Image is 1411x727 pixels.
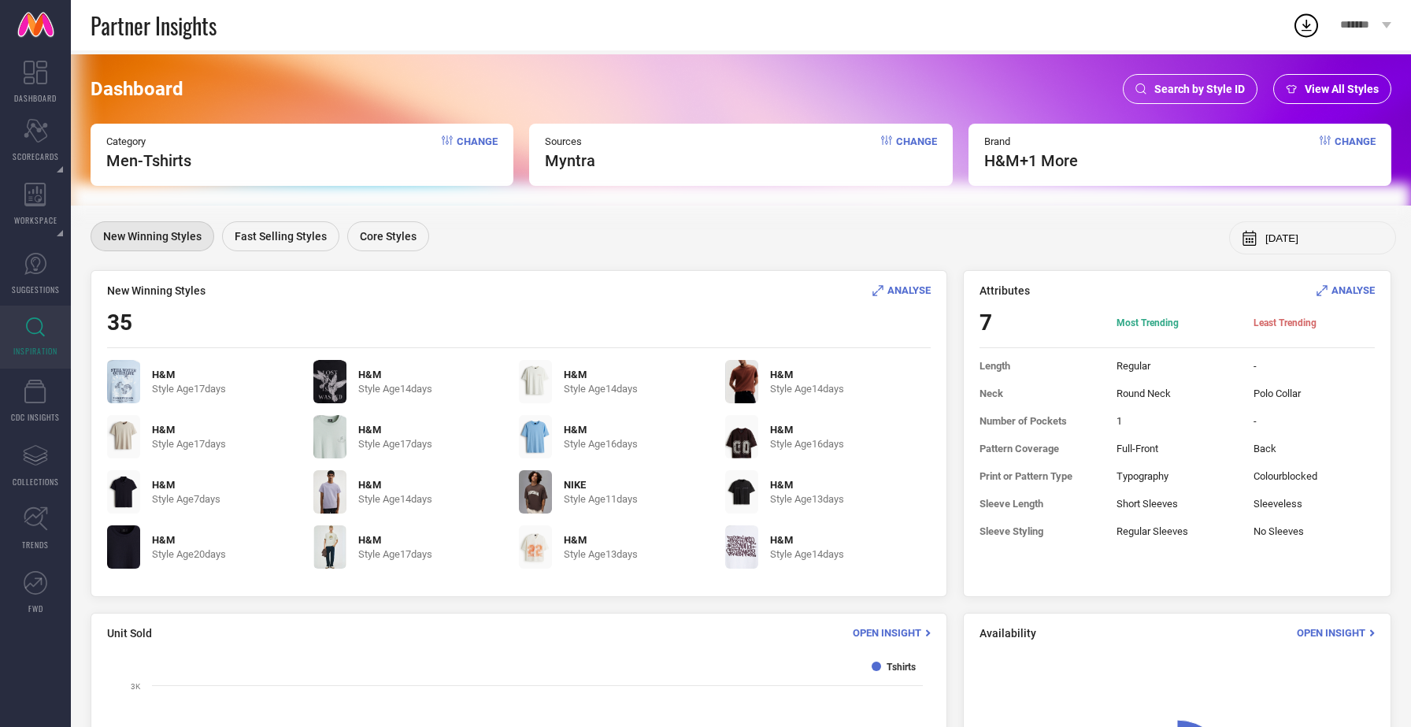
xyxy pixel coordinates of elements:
[725,360,758,403] img: e8FzwvN6_4d91e4a557c34ecc8d99edccf3abe015.jpg
[896,135,937,170] span: Change
[887,662,916,673] text: Tshirts
[564,424,638,436] span: H&M
[358,479,432,491] span: H&M
[980,415,1101,427] span: Number of Pockets
[980,525,1101,537] span: Sleeve Styling
[519,415,552,458] img: ogMPlCl6_82794e1c0cd34672ad651a97fa6554a5.jpg
[980,498,1101,510] span: Sleeve Length
[14,214,57,226] span: WORKSPACE
[107,310,132,336] span: 35
[313,360,346,403] img: lOKsQl5F_b45f604b34f04668a8f938ad8ce481f6.jpg
[1254,470,1375,482] span: Colourblocked
[131,682,141,691] text: 3K
[564,548,638,560] span: Style Age 13 days
[358,438,432,450] span: Style Age 17 days
[980,360,1101,372] span: Length
[107,627,152,640] span: Unit Sold
[22,539,49,551] span: TRENDS
[152,534,226,546] span: H&M
[984,151,1078,170] span: h&m +1 More
[980,388,1101,399] span: Neck
[564,534,638,546] span: H&M
[1154,83,1245,95] span: Search by Style ID
[457,135,498,170] span: Change
[1297,627,1365,639] span: Open Insight
[1117,525,1238,537] span: Regular Sleeves
[1265,232,1383,244] input: Select month
[1117,443,1238,454] span: Full-Front
[152,438,226,450] span: Style Age 17 days
[235,230,327,243] span: Fast Selling Styles
[1254,525,1375,537] span: No Sleeves
[770,438,844,450] span: Style Age 16 days
[91,9,217,42] span: Partner Insights
[358,493,432,505] span: Style Age 14 days
[1117,317,1238,329] span: Most Trending
[1254,317,1375,329] span: Least Trending
[564,383,638,395] span: Style Age 14 days
[770,383,844,395] span: Style Age 14 days
[853,627,921,639] span: Open Insight
[770,479,844,491] span: H&M
[980,284,1030,297] span: Attributes
[770,369,844,380] span: H&M
[313,525,346,569] img: KIma6lcR_1346b708bbe7482ea48c906898d4d09e.jpg
[1254,388,1375,399] span: Polo Collar
[152,369,226,380] span: H&M
[1254,415,1375,427] span: -
[107,470,140,514] img: Cnt4OAjO_3d948ffe298e4d9f8d18cc5e9d26c0e3.jpg
[1254,443,1375,454] span: Back
[13,345,57,357] span: INSPIRATION
[1331,284,1375,296] span: ANALYSE
[887,284,931,296] span: ANALYSE
[519,470,552,514] img: KGJEzJ6N_508e1dddf00b42c6892aded4ea5dce8a.jpg
[358,424,432,436] span: H&M
[11,411,60,423] span: CDC INSIGHTS
[106,151,191,170] span: Men-Tshirts
[358,383,432,395] span: Style Age 14 days
[106,135,191,147] span: Category
[725,525,758,569] img: 42tgSCEQ_9e3e27e016a4439dbff5f9e992e17ab9.jpg
[13,476,59,488] span: COLLECTIONS
[360,230,417,243] span: Core Styles
[1117,360,1238,372] span: Regular
[107,415,140,458] img: ozn0BOC6_4196d669076a4989841da1c49be3b541.jpg
[1117,470,1238,482] span: Typography
[770,424,844,436] span: H&M
[770,534,844,546] span: H&M
[313,415,346,458] img: wWFsBxQD_91e70e91574f4286af83b4b50c01e621.jpg
[1117,415,1238,427] span: 1
[1254,498,1375,510] span: Sleeveless
[313,470,346,514] img: mjQw7gts_a60b7f9000cc4a44bf98c17c2871bcb9.jpg
[107,360,140,403] img: 2AWCvYAd_6e134b4b33f640a2814351e5e9907a67.jpg
[725,470,758,514] img: a9iINVFk_70da493b5127449ab1d46f480e9ad537.jpg
[12,284,60,295] span: SUGGESTIONS
[152,383,226,395] span: Style Age 17 days
[1297,625,1375,640] div: Open Insight
[1335,135,1376,170] span: Change
[1317,283,1375,298] div: Analyse
[519,360,552,403] img: NCgpwbDT_d53360a73fb548578059d2e0c0ab785f.jpg
[770,493,844,505] span: Style Age 13 days
[358,534,432,546] span: H&M
[519,525,552,569] img: 1OkK9diY_1918b787a15644ceb0b1b41ca87a1d91.jpg
[564,493,638,505] span: Style Age 11 days
[107,284,206,297] span: New Winning Styles
[725,415,758,458] img: UxPoRm3Y_0e6f1705994041a98d83fa59837ce463.jpg
[107,525,140,569] img: Pai2B24M_b09dde141f6c482bbdaf7c93a8bc52c1.jpg
[980,443,1101,454] span: Pattern Coverage
[1305,83,1379,95] span: View All Styles
[980,627,1036,640] span: Availability
[872,283,931,298] div: Analyse
[358,548,432,560] span: Style Age 17 days
[152,424,226,436] span: H&M
[980,470,1101,482] span: Print or Pattern Type
[545,135,595,147] span: Sources
[1292,11,1320,39] div: Open download list
[545,151,595,170] span: myntra
[853,625,931,640] div: Open Insight
[152,493,220,505] span: Style Age 7 days
[980,310,1101,336] span: 7
[152,548,226,560] span: Style Age 20 days
[13,150,59,162] span: SCORECARDS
